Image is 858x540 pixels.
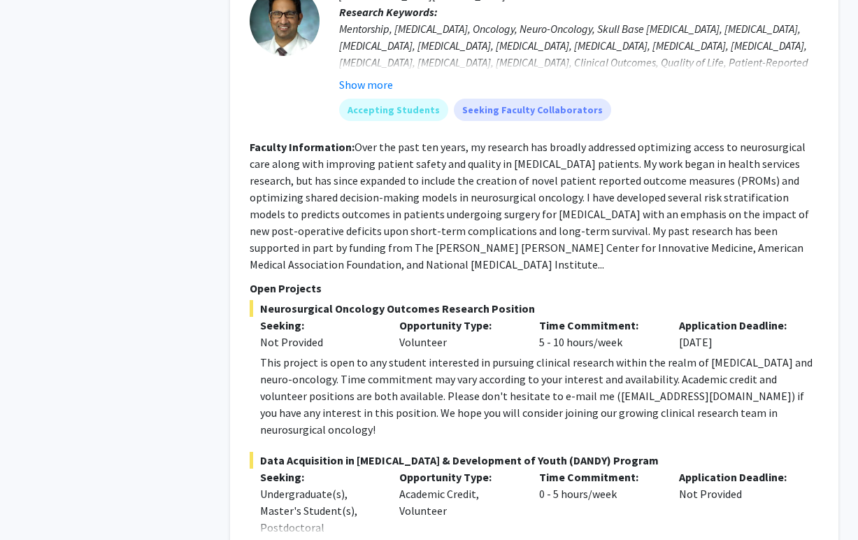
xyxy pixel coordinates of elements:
[399,317,518,334] p: Opportunity Type:
[539,317,658,334] p: Time Commitment:
[339,99,448,121] mat-chip: Accepting Students
[339,20,819,121] div: Mentorship, [MEDICAL_DATA], Oncology, Neuro-Oncology, Skull Base [MEDICAL_DATA], [MEDICAL_DATA], ...
[389,317,529,350] div: Volunteer
[250,140,809,271] fg-read-more: Over the past ten years, my research has broadly addressed optimizing access to neurosurgical car...
[260,334,379,350] div: Not Provided
[339,76,393,93] button: Show more
[250,300,819,317] span: Neurosurgical Oncology Outcomes Research Position
[679,317,798,334] p: Application Deadline:
[529,317,668,350] div: 5 - 10 hours/week
[250,280,819,297] p: Open Projects
[250,140,355,154] b: Faculty Information:
[399,469,518,485] p: Opportunity Type:
[260,317,379,334] p: Seeking:
[250,452,819,469] span: Data Acquisition in [MEDICAL_DATA] & Development of Youth (DANDY) Program
[679,469,798,485] p: Application Deadline:
[454,99,611,121] mat-chip: Seeking Faculty Collaborators
[339,5,438,19] b: Research Keywords:
[539,469,658,485] p: Time Commitment:
[260,469,379,485] p: Seeking:
[10,477,59,530] iframe: Chat
[668,317,808,350] div: [DATE]
[260,354,819,438] div: This project is open to any student interested in pursuing clinical research within the realm of ...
